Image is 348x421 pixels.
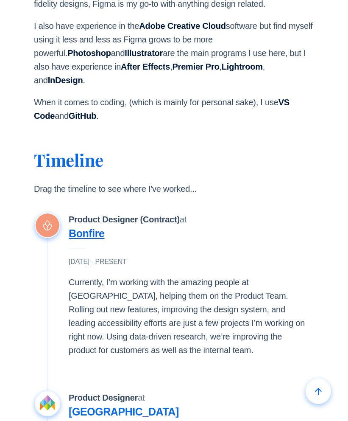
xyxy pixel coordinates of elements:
[69,275,306,357] p: Currently, I’m working with the amazing people at [GEOGRAPHIC_DATA], helping them on the Product ...
[69,391,306,404] p: Product Designer
[69,227,105,239] a: Bonfire
[34,19,314,87] p: I also have experience in the software but find myself using it less and less as Figma grows to b...
[34,98,290,121] strong: VS Code
[139,21,226,31] strong: Adobe Creative Cloud
[306,379,331,404] a: Back to top
[34,148,314,172] h2: Timeline
[121,62,170,71] strong: After Effects
[34,95,314,123] p: When it comes to coding, (which is mainly for personal sake), I use and .
[48,76,83,85] strong: InDesign
[34,182,314,196] p: Drag the timeline to see where I've worked...
[67,48,111,58] strong: Photoshop
[69,111,96,121] strong: GitHub
[125,48,163,58] strong: Illustrator
[35,213,60,238] img: Bonfire logo
[69,406,179,418] a: [GEOGRAPHIC_DATA]
[172,62,219,71] strong: Premier Pro
[35,391,60,416] img: Academy Point logo
[69,248,306,267] p: [DATE] - Present
[222,62,263,71] strong: Lightroom
[69,213,306,226] p: Product Designer (Contract)
[138,393,145,402] span: at
[180,215,187,224] span: at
